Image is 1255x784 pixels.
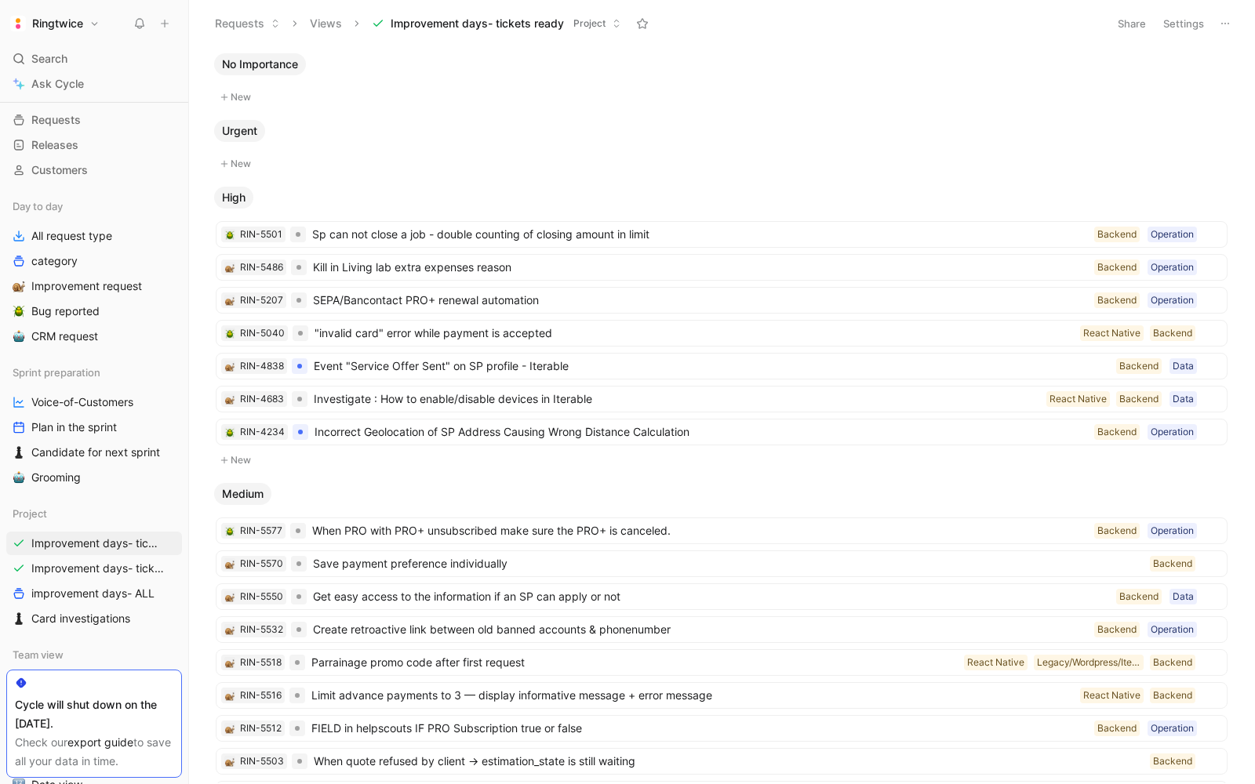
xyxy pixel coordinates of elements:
div: React Native [1083,688,1140,703]
div: RIN-5503 [240,753,284,769]
img: ♟️ [13,612,25,625]
div: Backend [1153,325,1192,341]
span: Project [13,506,47,521]
div: Operation [1151,720,1194,736]
a: 🪲RIN-5577When PRO with PRO+ unsubscribed make sure the PRO+ is canceled.OperationBackend [216,517,1228,544]
div: 🪲 [224,328,235,339]
span: Sp can not close a job - double counting of closing amount in limit [312,225,1088,244]
span: "invalid card" error while payment is accepted [315,324,1074,343]
div: Day to day [6,194,182,218]
a: 🐌RIN-4838Event "Service Offer Sent" on SP profile - IterableDataBackend [216,353,1228,379]
button: New [214,154,1229,173]
div: RIN-5501 [240,227,282,242]
a: category [6,249,182,273]
div: RIN-5570 [240,556,283,572]
div: RIN-5532 [240,622,283,637]
div: RIN-5577 [240,523,282,539]
a: 🐌RIN-5503When quote refused by client -> estimation_state is still waitingBackend [216,748,1228,775]
a: Releases [6,133,182,157]
span: Improvement days- tickets ready [391,16,564,31]
button: 🪲 [9,302,28,321]
div: React Native [1083,325,1140,341]
a: Plan in the sprint [6,416,182,439]
img: 🐌 [225,724,235,734]
span: Sprint preparation [13,365,100,380]
div: Sprint preparation [6,361,182,384]
img: 🐌 [225,362,235,372]
img: 🪲 [13,305,25,318]
button: Improvement days- tickets readyProject [365,12,628,35]
div: Team view [6,643,182,666]
div: Operation [1151,260,1194,275]
a: 🐌Improvement request [6,274,182,298]
div: Backend [1153,556,1192,572]
span: Ask Cycle [31,74,84,93]
a: 🐌RIN-5516Limit advance payments to 3 — display informative message + error messageBackendReact Na... [216,682,1228,709]
div: 🐌 [224,394,235,405]
div: Legacy/Wordpress/Iterable [1037,655,1140,670]
div: Data [1173,358,1194,374]
img: 🐌 [225,263,235,273]
div: HighNew [208,187,1235,470]
div: Backend [1097,720,1137,736]
img: 🐌 [225,691,235,701]
button: Share [1111,13,1153,34]
img: 🐌 [225,296,235,306]
div: RIN-4838 [240,358,284,374]
div: Backend [1097,523,1137,539]
span: Improvement request [31,278,142,294]
span: Improvement days- tickets ready [31,535,164,551]
span: Investigate : How to enable/disable devices in Iterable [314,390,1040,408]
span: Candidate for next sprint [31,445,160,460]
img: Ringtwice [10,16,26,31]
button: New [214,451,1229,470]
span: Limit advance payments to 3 — display informative message + error message [311,686,1074,705]
button: No Importance [214,53,306,75]
button: 🐌 [224,690,235,701]
img: 🐌 [225,560,235,569]
button: RingtwiceRingtwice [6,13,104,34]
a: 🐌RIN-5207SEPA/Bancontact PRO+ renewal automationOperationBackend [216,287,1228,314]
img: 🪲 [225,527,235,536]
span: Improvement days- tickets ready-legacy [31,561,166,576]
img: 🪲 [225,230,235,240]
span: Voice-of-Customers [31,394,133,410]
img: 🐌 [225,593,235,602]
a: 🐌RIN-5570Save payment preference individuallyBackend [216,550,1228,577]
img: ♟️ [13,446,25,459]
div: Operation [1151,424,1194,440]
span: Plan in the sprint [31,419,117,435]
button: 🐌 [224,723,235,734]
button: ♟️ [9,609,28,628]
div: Backend [1097,622,1137,637]
a: 🪲Bug reported [6,299,182,323]
div: RIN-5516 [240,688,282,703]
img: 🪲 [225,428,235,437]
div: RIN-4234 [240,424,285,440]
button: 🪲 [224,229,235,240]
a: 🤖CRM request [6,325,182,348]
img: 🐌 [13,280,25,292]
span: Urgent [222,123,257,139]
span: Day to day [13,198,63,214]
a: export guide [67,735,133,749]
span: All request type [31,228,112,244]
div: Cycle will shut down on the [DATE]. [15,695,173,733]
button: 🐌 [224,361,235,372]
button: Requests [208,12,287,35]
span: Requests [31,112,81,128]
img: 🐌 [225,659,235,668]
a: 🪲RIN-5501Sp can not close a job - double counting of closing amount in limitOperationBackend [216,221,1228,248]
span: Get easy access to the information if an SP can apply or not [313,587,1110,606]
div: RIN-5550 [240,589,283,604]
img: 🐌 [225,395,235,405]
img: 🐌 [225,626,235,635]
button: 🪲 [224,525,235,536]
button: 🐌 [224,657,235,668]
div: ProjectImprovement days- tickets readyImprovement days- tickets ready-legacyimprovement days- ALL... [6,502,182,630]
a: 🤖Grooming [6,466,182,489]
img: 🪲 [225,329,235,339]
span: Kill in Living lab extra expenses reason [313,258,1088,277]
